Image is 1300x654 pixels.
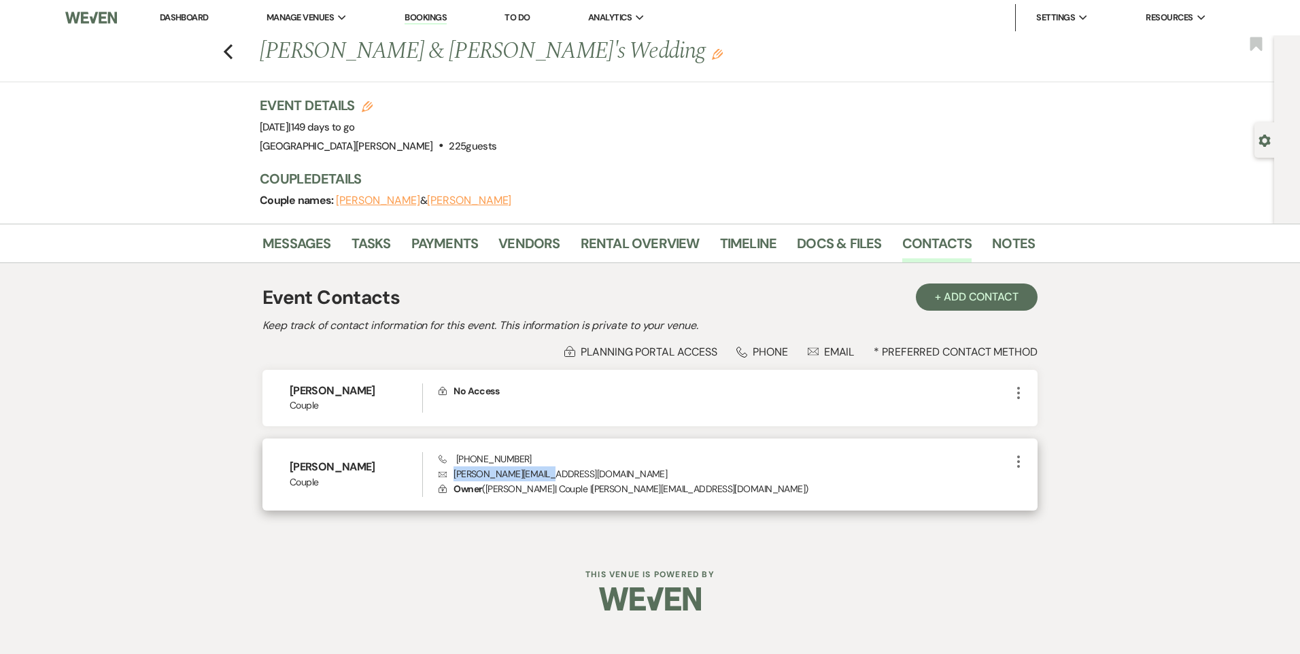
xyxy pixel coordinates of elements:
[992,233,1035,262] a: Notes
[564,345,717,359] div: Planning Portal Access
[454,385,499,397] span: No Access
[336,195,420,206] button: [PERSON_NAME]
[65,3,117,32] img: Weven Logo
[260,193,336,207] span: Couple names:
[712,48,723,60] button: Edit
[160,12,209,23] a: Dashboard
[1259,133,1271,146] button: Open lead details
[405,12,447,24] a: Bookings
[291,120,355,134] span: 149 days to go
[260,120,355,134] span: [DATE]
[454,483,482,495] span: Owner
[720,233,777,262] a: Timeline
[498,233,560,262] a: Vendors
[1036,11,1075,24] span: Settings
[1146,11,1193,24] span: Resources
[290,460,422,475] h6: [PERSON_NAME]
[581,233,700,262] a: Rental Overview
[599,575,701,623] img: Weven Logo
[262,283,400,312] h1: Event Contacts
[352,233,391,262] a: Tasks
[449,139,496,153] span: 225 guests
[797,233,881,262] a: Docs & Files
[336,194,511,207] span: &
[267,11,334,24] span: Manage Venues
[411,233,479,262] a: Payments
[290,383,422,398] h6: [PERSON_NAME]
[260,35,869,68] h1: [PERSON_NAME] & [PERSON_NAME]'s Wedding
[439,453,532,465] span: [PHONE_NUMBER]
[588,11,632,24] span: Analytics
[262,317,1038,334] h2: Keep track of contact information for this event. This information is private to your venue.
[736,345,788,359] div: Phone
[808,345,855,359] div: Email
[260,169,1021,188] h3: Couple Details
[916,283,1038,311] button: + Add Contact
[290,398,422,413] span: Couple
[290,475,422,489] span: Couple
[260,139,433,153] span: [GEOGRAPHIC_DATA][PERSON_NAME]
[504,12,530,23] a: To Do
[262,345,1038,359] div: * Preferred Contact Method
[262,233,331,262] a: Messages
[260,96,496,115] h3: Event Details
[288,120,354,134] span: |
[439,466,1010,481] p: [PERSON_NAME][EMAIL_ADDRESS][DOMAIN_NAME]
[439,481,1010,496] p: ( [PERSON_NAME] | Couple | [PERSON_NAME][EMAIL_ADDRESS][DOMAIN_NAME] )
[902,233,972,262] a: Contacts
[427,195,511,206] button: [PERSON_NAME]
